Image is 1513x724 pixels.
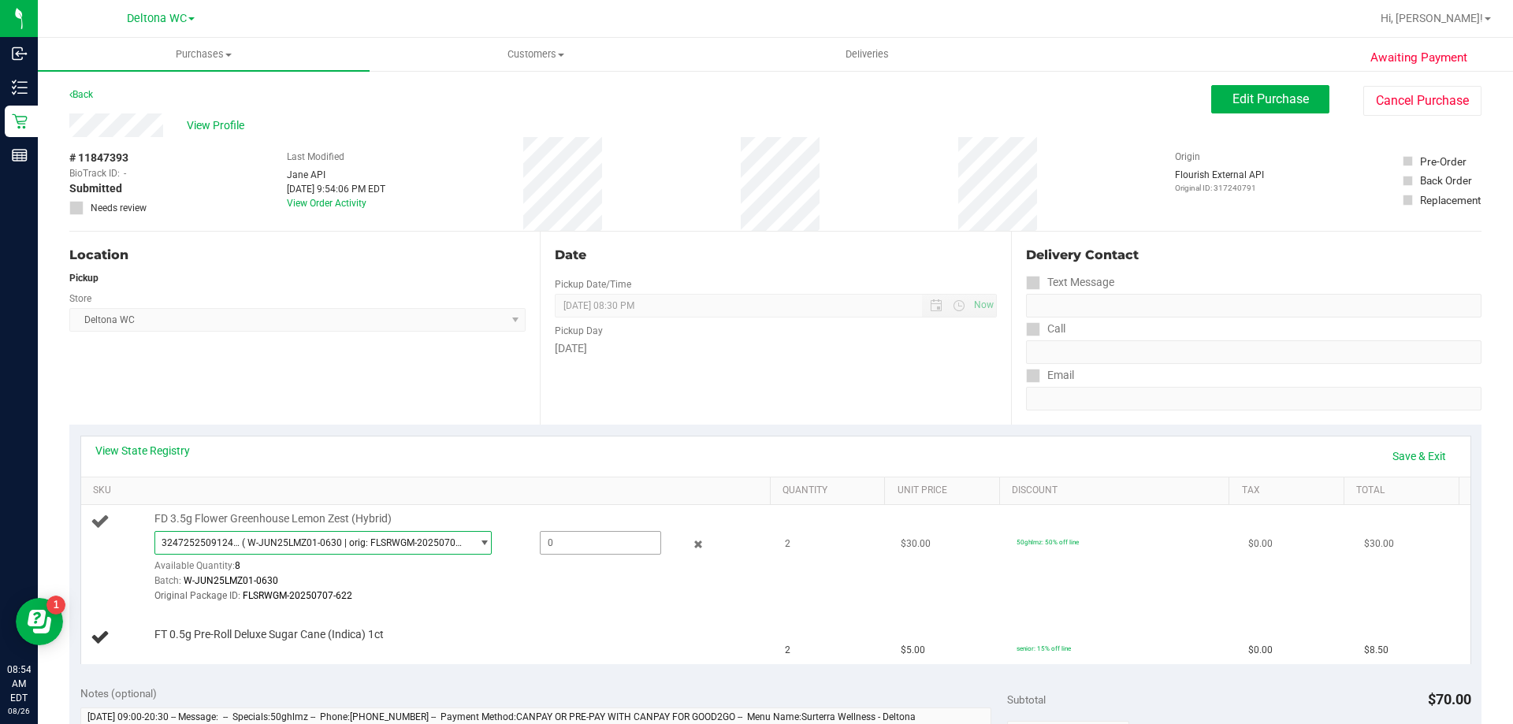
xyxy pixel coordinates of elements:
span: Purchases [38,47,370,61]
a: Save & Exit [1382,443,1456,470]
a: Total [1356,485,1452,497]
span: W-JUN25LMZ01-0630 [184,575,278,586]
div: Jane API [287,168,385,182]
input: 0 [541,532,660,554]
input: Format: (999) 999-9999 [1026,340,1481,364]
span: # 11847393 [69,150,128,166]
span: Edit Purchase [1232,91,1309,106]
label: Pickup Date/Time [555,277,631,291]
span: ( W-JUN25LMZ01-0630 | orig: FLSRWGM-20250707-622 ) [242,537,464,548]
span: 2 [785,537,790,551]
a: View Order Activity [287,198,366,209]
span: select [470,532,490,554]
label: Origin [1175,150,1200,164]
label: Text Message [1026,271,1114,294]
span: Hi, [PERSON_NAME]! [1381,12,1483,24]
span: Deltona WC [127,12,187,25]
inline-svg: Inbound [12,46,28,61]
span: Notes (optional) [80,687,157,700]
div: [DATE] [555,340,996,357]
span: Original Package ID: [154,590,240,601]
span: $5.00 [901,643,925,658]
a: Unit Price [898,485,994,497]
div: Back Order [1420,173,1472,188]
inline-svg: Retail [12,113,28,129]
div: Flourish External API [1175,168,1264,194]
label: Last Modified [287,150,344,164]
label: Pickup Day [555,324,603,338]
span: Awaiting Payment [1370,49,1467,67]
span: FT 0.5g Pre-Roll Deluxe Sugar Cane (Indica) 1ct [154,627,384,642]
div: [DATE] 9:54:06 PM EDT [287,182,385,196]
span: BioTrack ID: [69,166,120,180]
a: SKU [93,485,764,497]
label: Store [69,291,91,306]
input: Format: (999) 999-9999 [1026,294,1481,317]
span: $0.00 [1248,537,1273,551]
a: Quantity [783,485,879,497]
button: Cancel Purchase [1363,86,1481,116]
span: Subtotal [1007,693,1046,706]
p: 08/26 [7,705,31,717]
a: Deliveries [701,38,1033,71]
a: Customers [370,38,701,71]
span: $30.00 [1364,537,1394,551]
a: Discount [1012,485,1223,497]
strong: Pickup [69,273,99,284]
span: Submitted [69,180,122,197]
label: Email [1026,364,1074,387]
span: View Profile [187,117,250,134]
span: 8 [235,560,240,571]
span: FD 3.5g Flower Greenhouse Lemon Zest (Hybrid) [154,511,392,526]
iframe: Resource center unread badge [46,596,65,614]
a: View State Registry [95,443,190,459]
inline-svg: Inventory [12,80,28,95]
a: Tax [1242,485,1338,497]
div: Available Quantity: [154,555,509,585]
inline-svg: Reports [12,147,28,163]
div: Pre-Order [1420,154,1467,169]
span: $0.00 [1248,643,1273,658]
p: Original ID: 317240791 [1175,182,1264,194]
span: Batch: [154,575,181,586]
span: FLSRWGM-20250707-622 [243,590,352,601]
button: Edit Purchase [1211,85,1329,113]
span: Deliveries [824,47,910,61]
span: 2 [785,643,790,658]
span: - [124,166,126,180]
span: Customers [370,47,701,61]
a: Back [69,89,93,100]
p: 08:54 AM EDT [7,663,31,705]
span: $70.00 [1428,691,1471,707]
div: Location [69,246,526,265]
a: Purchases [38,38,370,71]
span: senior: 15% off line [1017,644,1071,652]
div: Replacement [1420,192,1481,208]
div: Date [555,246,996,265]
span: Needs review [91,201,147,215]
label: Call [1026,317,1065,340]
iframe: Resource center [16,598,63,645]
div: Delivery Contact [1026,246,1481,265]
span: 50ghlmz: 50% off line [1017,538,1079,546]
span: 3247252509124895 [162,537,242,548]
span: $8.50 [1364,643,1388,658]
span: $30.00 [901,537,931,551]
